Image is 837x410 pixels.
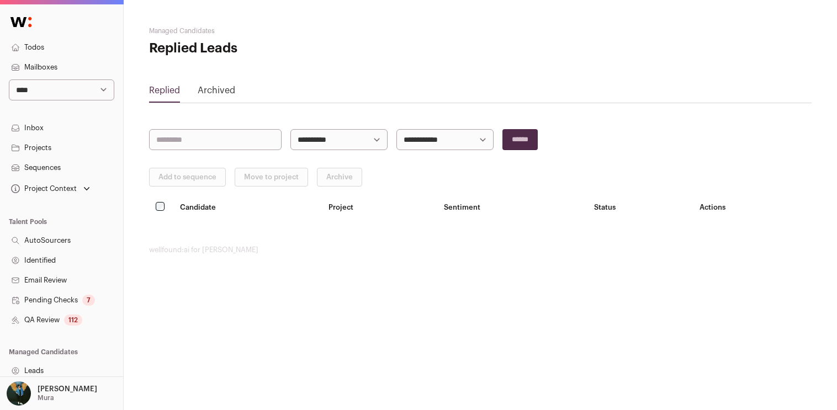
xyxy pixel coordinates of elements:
[9,181,92,196] button: Open dropdown
[198,84,235,102] a: Archived
[149,26,370,35] h2: Managed Candidates
[173,195,322,219] th: Candidate
[7,381,31,406] img: 12031951-medium_jpg
[149,84,180,102] a: Replied
[149,246,812,254] footer: wellfound:ai for [PERSON_NAME]
[4,381,99,406] button: Open dropdown
[693,195,812,219] th: Actions
[9,184,77,193] div: Project Context
[322,195,437,219] th: Project
[38,385,97,393] p: [PERSON_NAME]
[38,393,54,402] p: Mura
[64,315,82,326] div: 112
[82,295,95,306] div: 7
[437,195,587,219] th: Sentiment
[587,195,693,219] th: Status
[149,40,370,57] h1: Replied Leads
[4,11,38,33] img: Wellfound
